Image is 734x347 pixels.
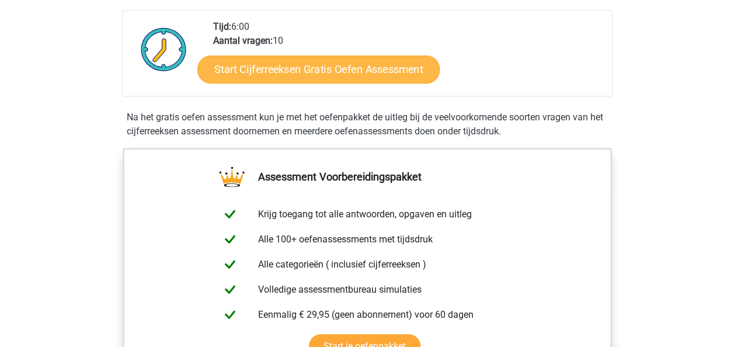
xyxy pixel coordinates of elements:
[204,20,611,96] div: 6:00 10
[213,21,231,32] b: Tijd:
[134,20,193,78] img: Klok
[213,35,273,46] b: Aantal vragen:
[197,55,440,83] a: Start Cijferreeksen Gratis Oefen Assessment
[122,110,613,138] div: Na het gratis oefen assessment kun je met het oefenpakket de uitleg bij de veelvoorkomende soorte...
